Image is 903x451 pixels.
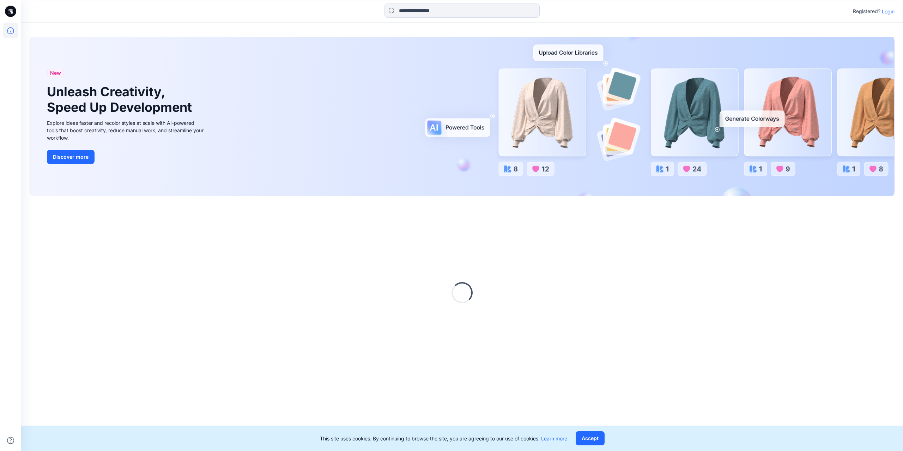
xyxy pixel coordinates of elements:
div: Explore ideas faster and recolor styles at scale with AI-powered tools that boost creativity, red... [47,119,206,141]
h1: Unleash Creativity, Speed Up Development [47,84,195,115]
a: Discover more [47,150,206,164]
button: Accept [576,431,605,445]
button: Discover more [47,150,95,164]
span: New [50,69,61,77]
a: Learn more [541,435,567,441]
p: This site uses cookies. By continuing to browse the site, you are agreeing to our use of cookies. [320,435,567,442]
p: Registered? [853,7,880,16]
p: Login [882,8,895,15]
